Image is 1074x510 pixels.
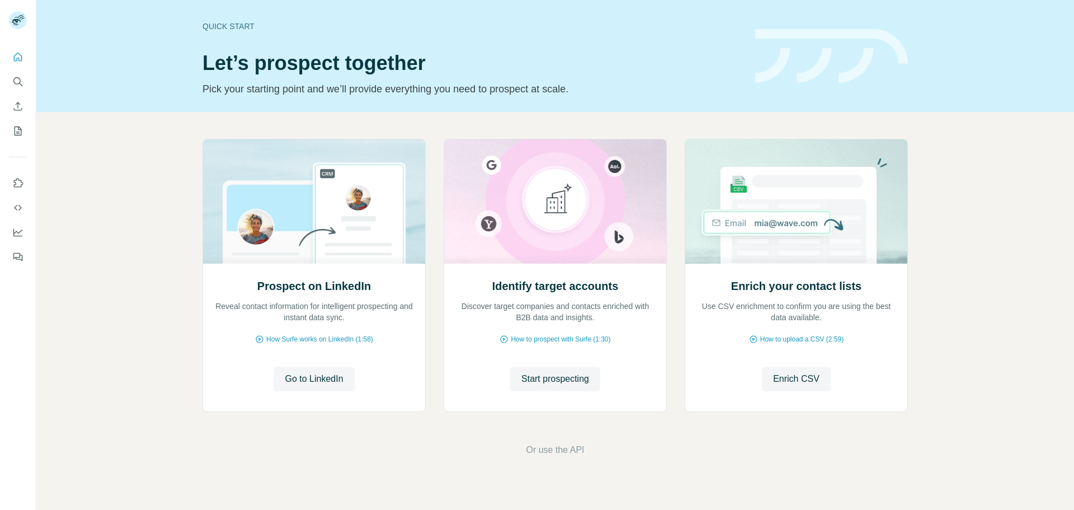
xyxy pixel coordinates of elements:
button: Enrich CSV [762,367,831,391]
button: Go to LinkedIn [274,367,354,391]
img: Identify target accounts [444,139,667,264]
button: My lists [9,121,27,141]
img: Enrich your contact lists [685,139,908,264]
img: Prospect on LinkedIn [202,139,426,264]
button: Search [9,72,27,92]
button: Dashboard [9,222,27,242]
button: Start prospecting [510,367,600,391]
h2: Prospect on LinkedIn [257,278,371,294]
h1: Let’s prospect together [202,52,742,74]
button: Enrich CSV [9,96,27,116]
button: Use Surfe on LinkedIn [9,173,27,193]
span: How Surfe works on LinkedIn (1:58) [266,334,373,344]
button: Use Surfe API [9,198,27,218]
button: Or use the API [526,443,584,457]
p: Discover target companies and contacts enriched with B2B data and insights. [455,301,655,323]
h2: Identify target accounts [492,278,619,294]
p: Pick your starting point and we’ll provide everything you need to prospect at scale. [202,81,742,97]
span: How to upload a CSV (2:59) [760,334,844,344]
button: Feedback [9,247,27,267]
span: Start prospecting [521,372,589,386]
span: Enrich CSV [773,372,819,386]
img: banner [755,29,908,83]
p: Use CSV enrichment to confirm you are using the best data available. [696,301,896,323]
p: Reveal contact information for intelligent prospecting and instant data sync. [214,301,414,323]
span: How to prospect with Surfe (1:30) [511,334,610,344]
span: Go to LinkedIn [285,372,343,386]
button: Quick start [9,47,27,67]
h2: Enrich your contact lists [731,278,861,294]
div: Quick start [202,21,742,32]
